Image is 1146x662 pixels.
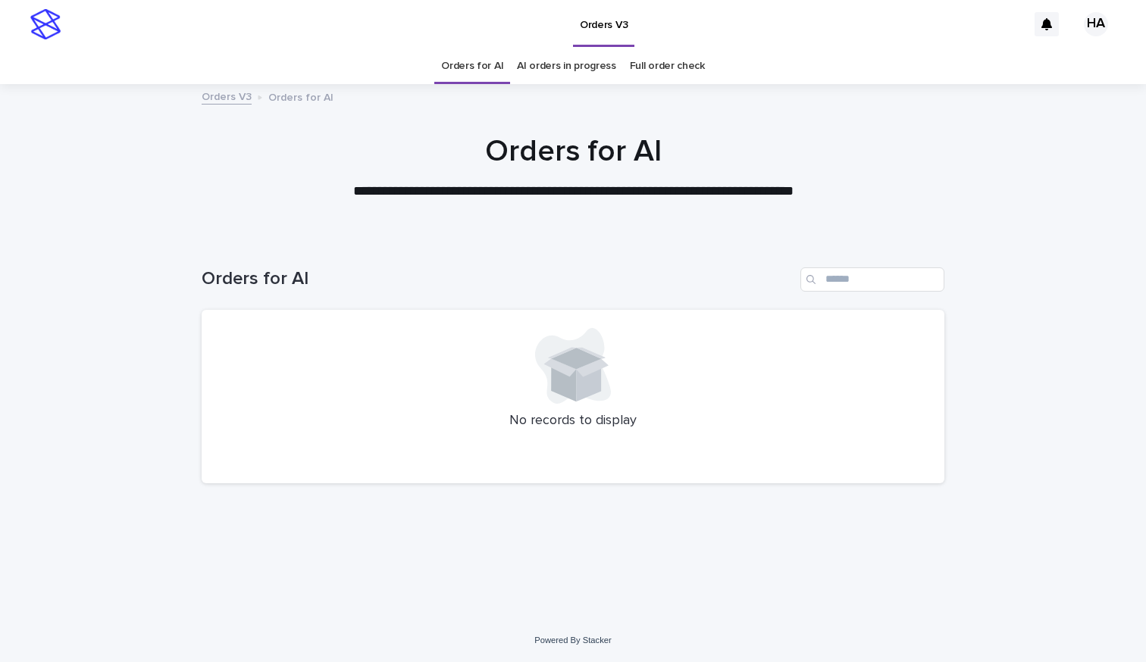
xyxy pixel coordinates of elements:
input: Search [800,267,944,292]
a: AI orders in progress [517,48,616,84]
p: No records to display [220,413,926,429]
img: stacker-logo-s-only.png [30,9,61,39]
a: Full order check [630,48,705,84]
p: Orders for AI [268,88,333,105]
h1: Orders for AI [202,133,944,170]
a: Orders for AI [441,48,503,84]
div: HA [1084,12,1108,36]
h1: Orders for AI [202,268,794,290]
a: Powered By Stacker [534,635,611,645]
a: Orders V3 [202,87,252,105]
